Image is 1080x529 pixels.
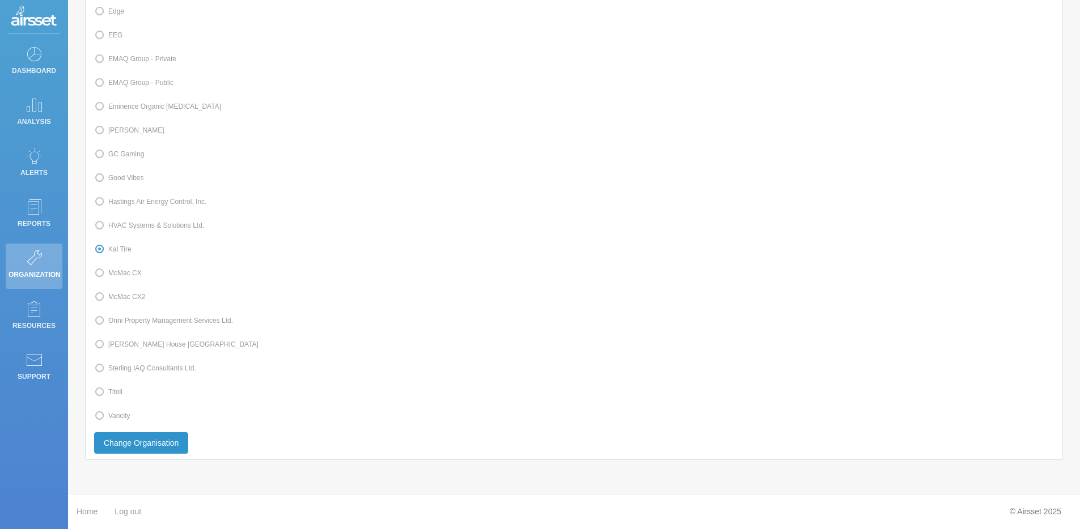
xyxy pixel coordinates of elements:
[94,99,221,114] label: Eminence Organic [MEDICAL_DATA]
[6,295,62,340] a: Resources
[11,6,57,28] img: Logo
[94,289,145,304] label: McMac CX2
[94,4,124,19] label: Edge
[94,337,259,352] label: [PERSON_NAME] House [GEOGRAPHIC_DATA]
[77,500,98,523] a: Home
[6,91,62,136] a: Analysis
[6,345,62,391] a: Support
[94,123,164,138] label: [PERSON_NAME]
[94,194,206,209] label: Hastings Air Energy Control, Inc.
[9,113,60,130] p: Analysis
[9,164,60,181] p: Alerts
[94,218,204,233] label: HVAC Systems & Solutions Ltd.
[6,244,62,289] a: Organization
[94,432,188,454] button: Change Organisation
[115,500,141,523] a: Log out
[94,28,122,42] label: EEG
[1001,500,1070,523] div: © Airsset 2025
[9,368,60,385] p: Support
[6,142,62,187] a: Alerts
[9,62,60,79] p: Dashboard
[9,215,60,232] p: Reports
[6,193,62,238] a: Reports
[6,40,62,85] a: Dashboard
[94,313,233,328] label: Onni Property Management Services Ltd.
[94,52,176,66] label: EMAQ Group - Private
[9,317,60,334] p: Resources
[94,266,142,280] label: McMac CX
[9,266,60,283] p: Organization
[94,147,144,161] label: GC Gaming
[94,408,130,423] label: Vancity
[94,385,122,399] label: Titoli
[94,361,196,376] label: Sterling IAQ Consultants Ltd.
[94,242,132,257] label: Kal Tire
[94,170,144,185] label: Good Vibes
[94,75,173,90] label: EMAQ Group - Public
